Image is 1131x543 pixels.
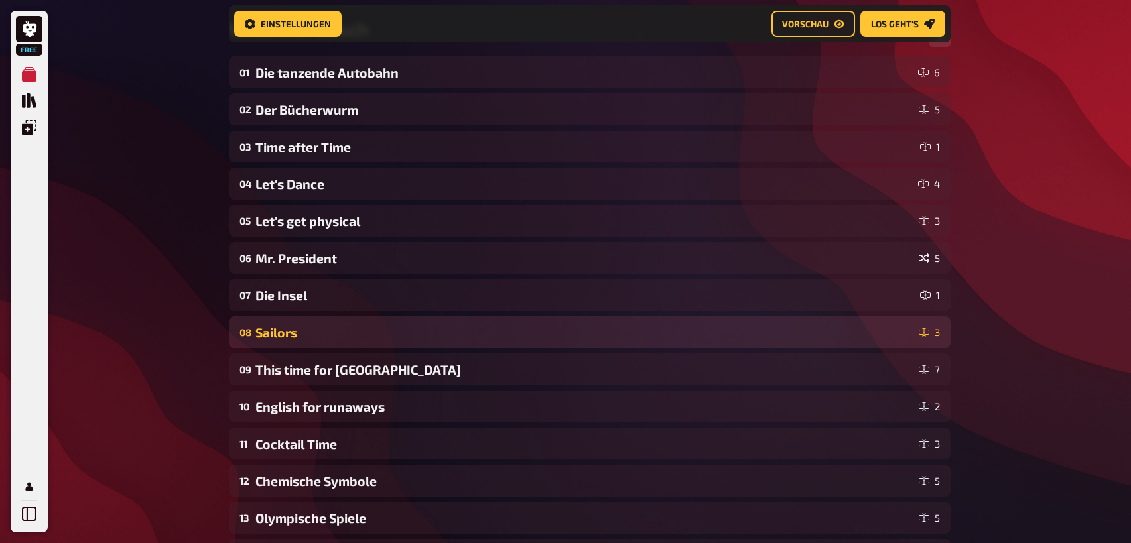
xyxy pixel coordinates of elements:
div: 4 [918,178,940,189]
div: 5 [919,104,940,115]
div: 09 [239,363,250,375]
div: 2 [919,401,940,412]
div: 07 [239,289,250,301]
div: 05 [239,215,250,227]
button: Einstellungen [234,11,342,37]
div: 5 [919,475,940,486]
div: 6 [918,67,940,78]
div: Chemische Symbole [255,473,913,489]
a: Profil [16,473,42,500]
div: 7 [919,364,940,375]
div: Cocktail Time [255,436,913,452]
div: This time for [GEOGRAPHIC_DATA] [255,362,913,377]
div: Sailors [255,325,913,340]
div: 08 [239,326,250,338]
div: 3 [919,327,940,337]
span: Free [17,46,41,54]
div: 3 [919,438,940,449]
div: 03 [239,141,250,152]
div: 11 [239,438,250,450]
div: Time after Time [255,139,915,154]
div: 1 [920,290,940,300]
div: Mr. President [255,251,913,266]
div: Olympische Spiele [255,511,913,526]
div: 12 [239,475,250,487]
div: 04 [239,178,250,190]
div: 5 [919,253,940,263]
a: Einblendungen [16,114,42,141]
div: English for runaways [255,399,913,414]
div: 5 [919,513,940,523]
div: Der Bücherwurm [255,102,913,117]
div: 3 [919,215,940,226]
a: Quiz Sammlung [16,88,42,114]
div: 10 [239,400,250,412]
div: Die Insel [255,288,915,303]
div: 02 [239,103,250,115]
div: 13 [239,512,250,524]
span: Los geht's [871,19,919,29]
div: 06 [239,252,250,264]
div: 1 [920,141,940,152]
div: 01 [239,66,250,78]
button: Vorschau [771,11,855,37]
button: Los geht's [860,11,945,37]
a: Meine Quizze [16,61,42,88]
span: Vorschau [782,19,829,29]
div: Die tanzende Autobahn [255,65,913,80]
div: Let's Dance [255,176,913,192]
span: Einstellungen [261,19,331,29]
div: Let's get physical [255,213,913,229]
